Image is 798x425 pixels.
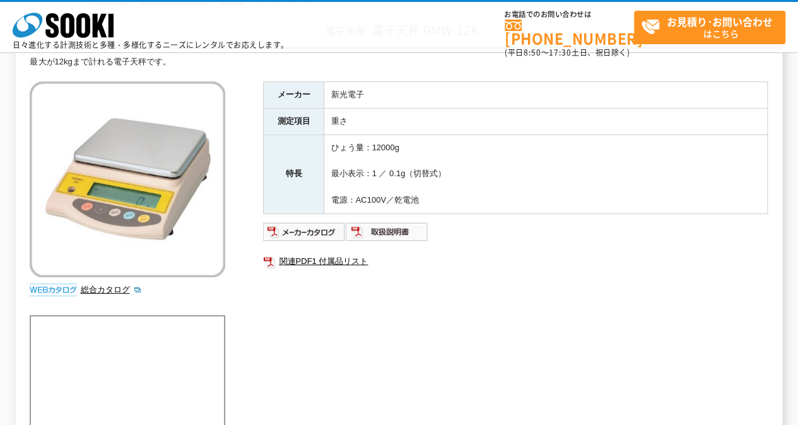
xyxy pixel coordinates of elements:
[263,230,346,239] a: メーカーカタログ
[667,14,773,29] strong: お見積り･お問い合わせ
[324,82,768,109] td: 新光電子
[264,108,324,135] th: 測定項目
[549,47,572,58] span: 17:30
[30,284,77,296] img: webカタログ
[505,47,630,58] span: (平日 ～ 土日、祝日除く)
[80,285,142,294] a: 総合カタログ
[30,56,768,69] div: 最大が12kgまで計れる電子天秤です。
[264,135,324,213] th: 特長
[264,82,324,109] th: メーカー
[524,47,541,58] span: 8:50
[30,81,225,277] img: 電子天秤 GMW-12K
[505,20,634,45] a: [PHONE_NUMBER]
[324,135,768,213] td: ひょう量：12000g 最小表示：1 ／ 0.1g（切替式） 電源：AC100V／乾電池
[263,222,346,242] img: メーカーカタログ
[346,222,428,242] img: 取扱説明書
[13,41,289,49] p: 日々進化する計測技術と多種・多様化するニーズにレンタルでお応えします。
[505,11,634,18] span: お電話でのお問い合わせは
[324,108,768,135] td: 重さ
[641,11,785,43] span: はこちら
[634,11,785,44] a: お見積り･お問い合わせはこちら
[263,253,768,270] a: 関連PDF1 付属品リスト
[346,230,428,239] a: 取扱説明書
